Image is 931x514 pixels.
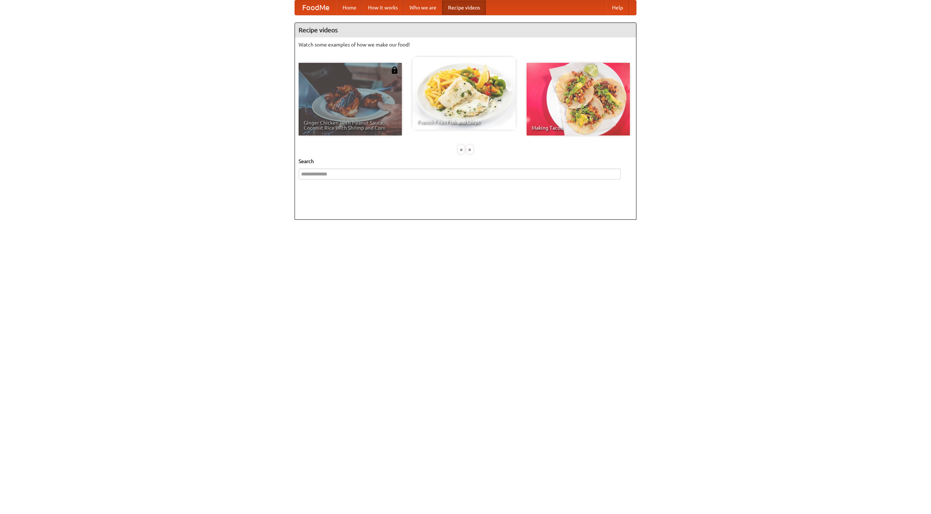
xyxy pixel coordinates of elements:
a: Making Tacos [527,63,630,135]
a: Home [337,0,362,15]
img: 483408.png [391,66,398,74]
p: Watch some examples of how we make our food! [299,41,632,48]
a: Recipe videos [442,0,486,15]
a: FoodMe [295,0,337,15]
span: Making Tacos [532,125,625,130]
span: French Fries Fish and Chips [417,120,511,125]
a: How it works [362,0,404,15]
div: « [458,145,464,154]
h5: Search [299,158,632,165]
a: Who we are [404,0,442,15]
h4: Recipe videos [295,23,636,37]
a: French Fries Fish and Chips [412,57,516,130]
a: Help [606,0,629,15]
div: » [467,145,473,154]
